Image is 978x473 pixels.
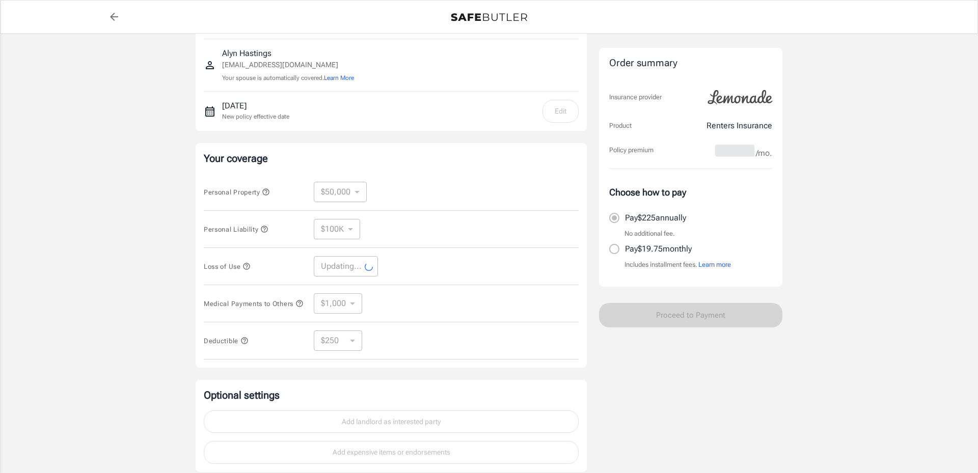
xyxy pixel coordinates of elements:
[609,92,662,102] p: Insurance provider
[756,146,772,160] span: /mo.
[204,186,270,198] button: Personal Property
[625,212,686,224] p: Pay $225 annually
[624,260,731,270] p: Includes installment fees.
[204,263,251,270] span: Loss of Use
[204,105,216,118] svg: New policy start date
[609,185,772,199] p: Choose how to pay
[222,100,289,112] p: [DATE]
[104,7,124,27] a: back to quotes
[204,297,304,310] button: Medical Payments to Others
[624,229,675,239] p: No additional fee.
[204,260,251,272] button: Loss of Use
[625,243,692,255] p: Pay $19.75 monthly
[609,145,654,155] p: Policy premium
[707,120,772,132] p: Renters Insurance
[222,60,354,70] p: [EMAIL_ADDRESS][DOMAIN_NAME]
[204,388,579,402] p: Optional settings
[702,83,778,112] img: Lemonade
[222,112,289,121] p: New policy effective date
[204,223,268,235] button: Personal Liability
[204,337,249,345] span: Deductible
[204,335,249,347] button: Deductible
[204,151,579,165] p: Your coverage
[222,47,354,60] p: Alyn Hastings
[222,73,354,83] p: Your spouse is automatically covered.
[609,121,632,131] p: Product
[609,56,772,71] div: Order summary
[698,260,731,270] button: Learn more
[204,300,304,308] span: Medical Payments to Others
[204,188,270,196] span: Personal Property
[204,226,268,233] span: Personal Liability
[204,59,216,71] svg: Insured person
[451,13,527,21] img: Back to quotes
[324,73,354,82] button: Learn More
